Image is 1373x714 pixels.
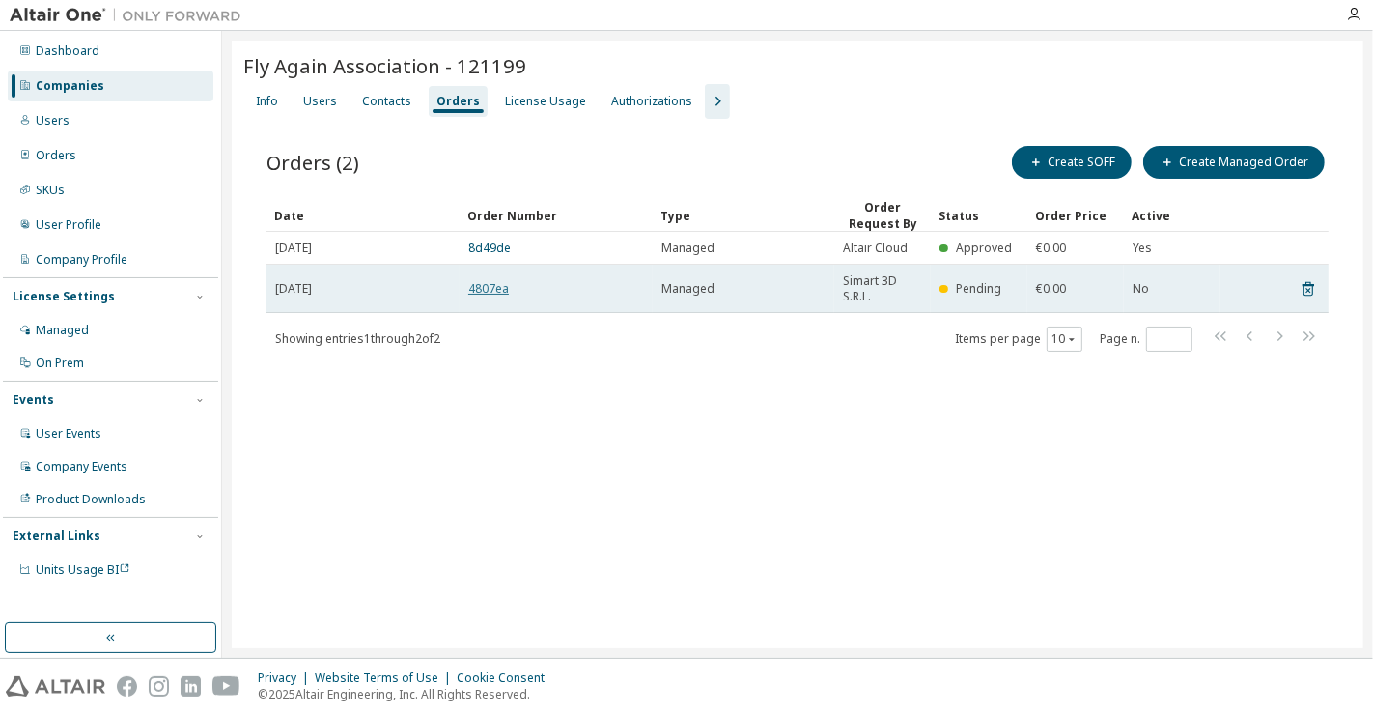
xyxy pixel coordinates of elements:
[1035,200,1116,231] div: Order Price
[36,323,89,338] div: Managed
[661,281,715,297] span: Managed
[36,148,76,163] div: Orders
[303,94,337,109] div: Users
[117,676,137,697] img: facebook.svg
[36,492,146,507] div: Product Downloads
[13,289,115,304] div: License Settings
[36,78,104,94] div: Companies
[149,676,169,697] img: instagram.svg
[13,528,100,544] div: External Links
[611,94,692,109] div: Authorizations
[10,6,251,25] img: Altair One
[13,392,54,408] div: Events
[36,459,127,474] div: Company Events
[505,94,586,109] div: License Usage
[36,356,84,371] div: On Prem
[467,200,645,231] div: Order Number
[36,183,65,198] div: SKUs
[1132,200,1213,231] div: Active
[660,200,827,231] div: Type
[36,426,101,442] div: User Events
[1133,241,1152,256] span: Yes
[362,94,411,109] div: Contacts
[436,94,480,109] div: Orders
[36,113,70,129] div: Users
[6,676,105,697] img: altair_logo.svg
[258,671,315,686] div: Privacy
[468,240,511,256] a: 8d49de
[842,199,923,232] div: Order Request By
[212,676,240,697] img: youtube.svg
[315,671,457,686] div: Website Terms of Use
[243,52,526,79] span: Fly Again Association - 121199
[843,273,922,304] span: Simart 3D S.R.L.
[1012,146,1132,179] button: Create SOFF
[956,240,1012,256] span: Approved
[1143,146,1325,179] button: Create Managed Order
[275,330,440,347] span: Showing entries 1 through 2 of 2
[275,281,312,297] span: [DATE]
[36,43,99,59] div: Dashboard
[275,241,312,256] span: [DATE]
[36,252,127,268] div: Company Profile
[1051,331,1078,347] button: 10
[939,200,1020,231] div: Status
[36,561,130,578] span: Units Usage BI
[1100,327,1192,352] span: Page n.
[956,280,1001,297] span: Pending
[274,200,452,231] div: Date
[955,327,1082,352] span: Items per page
[1133,281,1149,297] span: No
[256,94,278,109] div: Info
[468,280,509,297] a: 4807ea
[266,149,359,176] span: Orders (2)
[1036,241,1066,256] span: €0.00
[36,217,101,233] div: User Profile
[843,241,908,256] span: Altair Cloud
[457,671,556,686] div: Cookie Consent
[181,676,201,697] img: linkedin.svg
[1036,281,1066,297] span: €0.00
[258,686,556,702] p: © 2025 Altair Engineering, Inc. All Rights Reserved.
[661,241,715,256] span: Managed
